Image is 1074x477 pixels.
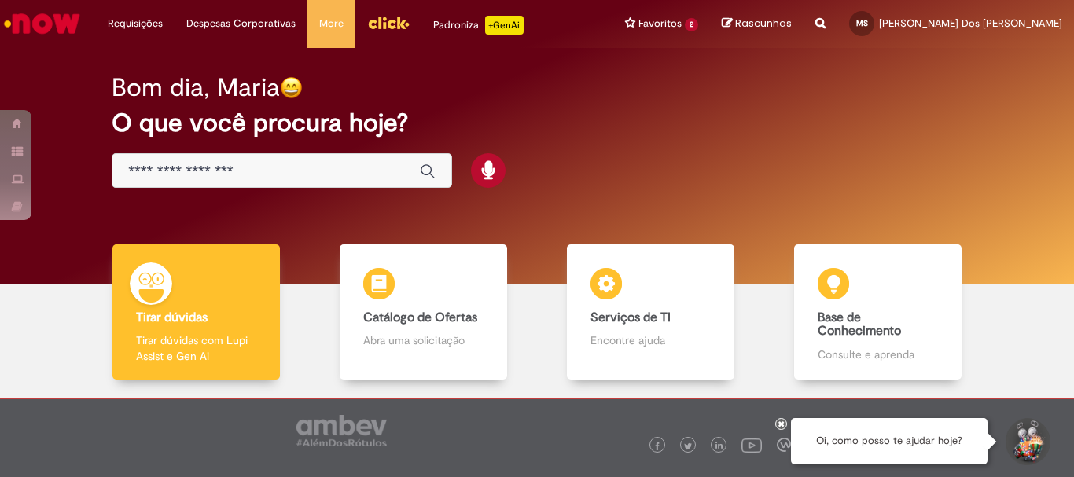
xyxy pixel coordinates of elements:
[653,442,661,450] img: logo_footer_facebook.png
[367,11,410,35] img: click_logo_yellow_360x200.png
[280,76,303,99] img: happy-face.png
[112,109,962,137] h2: O que você procura hoje?
[83,244,310,380] a: Tirar dúvidas Tirar dúvidas com Lupi Assist e Gen Ai
[856,18,868,28] span: MS
[186,16,296,31] span: Despesas Corporativas
[715,442,723,451] img: logo_footer_linkedin.png
[319,16,344,31] span: More
[112,74,280,101] h2: Bom dia, Maria
[638,16,682,31] span: Favoritos
[722,17,792,31] a: Rascunhos
[296,415,387,446] img: logo_footer_ambev_rotulo_gray.png
[310,244,537,380] a: Catálogo de Ofertas Abra uma solicitação
[735,16,792,31] span: Rascunhos
[741,435,762,455] img: logo_footer_youtube.png
[590,310,671,325] b: Serviços de TI
[590,332,710,348] p: Encontre ajuda
[363,332,483,348] p: Abra uma solicitação
[684,442,692,450] img: logo_footer_twitter.png
[777,438,791,452] img: logo_footer_workplace.png
[879,17,1062,30] span: [PERSON_NAME] Dos [PERSON_NAME]
[1003,418,1050,465] button: Iniciar Conversa de Suporte
[433,16,524,35] div: Padroniza
[818,310,901,339] b: Base de Conhecimento
[537,244,764,380] a: Serviços de TI Encontre ajuda
[136,332,256,364] p: Tirar dúvidas com Lupi Assist e Gen Ai
[818,347,937,362] p: Consulte e aprenda
[108,16,163,31] span: Requisições
[764,244,991,380] a: Base de Conhecimento Consulte e aprenda
[485,16,524,35] p: +GenAi
[363,310,477,325] b: Catálogo de Ofertas
[136,310,208,325] b: Tirar dúvidas
[791,418,988,464] div: Oi, como posso te ajudar hoje?
[685,18,698,31] span: 2
[2,8,83,39] img: ServiceNow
